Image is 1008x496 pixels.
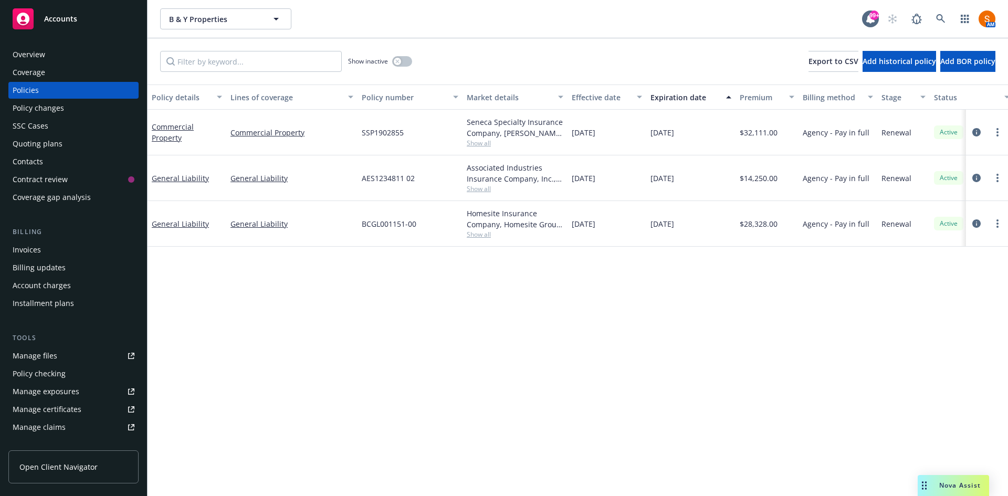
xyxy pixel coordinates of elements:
div: Policy details [152,92,211,103]
span: $14,250.00 [740,173,778,184]
div: Overview [13,46,45,63]
a: Manage files [8,347,139,364]
span: Active [938,128,959,137]
button: Market details [463,85,568,110]
span: [DATE] [650,127,674,138]
span: AES1234811 02 [362,173,415,184]
a: more [991,172,1004,184]
div: Expiration date [650,92,720,103]
div: Manage claims [13,419,66,436]
div: Lines of coverage [230,92,342,103]
div: Account charges [13,277,71,294]
a: Invoices [8,241,139,258]
a: Contract review [8,171,139,188]
a: Policy checking [8,365,139,382]
a: General Liability [230,218,353,229]
a: circleInformation [970,217,983,230]
button: Policy details [148,85,226,110]
span: SSP1902855 [362,127,404,138]
div: 99+ [869,10,879,20]
button: Stage [877,85,930,110]
span: Renewal [881,173,911,184]
button: Billing method [799,85,877,110]
span: Export to CSV [808,56,858,66]
a: Commercial Property [230,127,353,138]
div: Premium [740,92,783,103]
div: Policy number [362,92,447,103]
button: Expiration date [646,85,736,110]
a: Quoting plans [8,135,139,152]
span: [DATE] [572,218,595,229]
a: circleInformation [970,172,983,184]
div: Manage files [13,347,57,364]
div: Manage BORs [13,437,62,453]
a: Policies [8,82,139,99]
button: Premium [736,85,799,110]
a: Coverage [8,64,139,81]
span: [DATE] [650,218,674,229]
a: circleInformation [970,126,983,139]
a: General Liability [230,173,353,184]
button: Add historical policy [863,51,936,72]
span: Show inactive [348,57,388,66]
img: photo [979,10,995,27]
div: Coverage gap analysis [13,189,91,206]
span: Renewal [881,218,911,229]
div: Stage [881,92,914,103]
button: Lines of coverage [226,85,358,110]
a: more [991,126,1004,139]
span: Agency - Pay in full [803,127,869,138]
a: Account charges [8,277,139,294]
button: Add BOR policy [940,51,995,72]
div: Drag to move [918,475,931,496]
span: B & Y Properties [169,14,260,25]
span: Add historical policy [863,56,936,66]
a: General Liability [152,219,209,229]
span: Agency - Pay in full [803,173,869,184]
a: Commercial Property [152,122,194,143]
button: Effective date [568,85,646,110]
a: SSC Cases [8,118,139,134]
a: Coverage gap analysis [8,189,139,206]
a: Manage BORs [8,437,139,453]
span: [DATE] [572,173,595,184]
button: Policy number [358,85,463,110]
span: Open Client Navigator [19,461,98,472]
div: Effective date [572,92,631,103]
span: Nova Assist [939,481,981,490]
div: Associated Industries Insurance Company, Inc., AmTrust Financial Services, RT Specialty Insurance... [467,162,563,184]
span: [DATE] [650,173,674,184]
div: Contacts [13,153,43,170]
a: Contacts [8,153,139,170]
span: Accounts [44,15,77,23]
span: Show all [467,139,563,147]
div: Policies [13,82,39,99]
button: Nova Assist [918,475,989,496]
span: Add BOR policy [940,56,995,66]
div: Invoices [13,241,41,258]
a: Manage exposures [8,383,139,400]
div: Contract review [13,171,68,188]
div: Billing updates [13,259,66,276]
span: BCGL001151-00 [362,218,416,229]
span: Renewal [881,127,911,138]
div: Policy changes [13,100,64,117]
a: General Liability [152,173,209,183]
div: Tools [8,333,139,343]
div: Quoting plans [13,135,62,152]
span: [DATE] [572,127,595,138]
div: Homesite Insurance Company, Homesite Group Incorporated, Amwins [467,208,563,230]
div: Installment plans [13,295,74,312]
span: Show all [467,184,563,193]
a: Overview [8,46,139,63]
a: Search [930,8,951,29]
a: more [991,217,1004,230]
a: Report a Bug [906,8,927,29]
span: $28,328.00 [740,218,778,229]
span: Active [938,219,959,228]
button: B & Y Properties [160,8,291,29]
div: Market details [467,92,552,103]
span: Active [938,173,959,183]
a: Start snowing [882,8,903,29]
